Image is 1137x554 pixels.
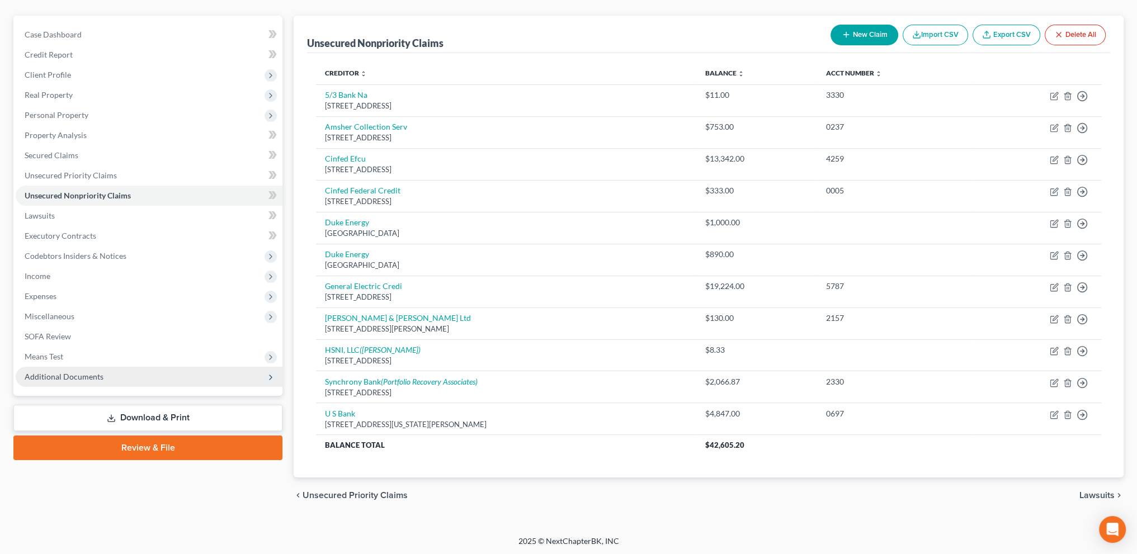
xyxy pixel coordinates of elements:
[16,145,282,165] a: Secured Claims
[16,45,282,65] a: Credit Report
[381,377,478,386] i: (Portfolio Recovery Associates)
[25,110,88,120] span: Personal Property
[325,356,687,366] div: [STREET_ADDRESS]
[875,70,882,77] i: unfold_more
[325,377,478,386] a: Synchrony Bank(Portfolio Recovery Associates)
[705,185,808,196] div: $333.00
[1079,491,1124,500] button: Lawsuits chevron_right
[325,281,402,291] a: General Electric Credi
[831,25,898,45] button: New Claim
[826,153,964,164] div: 4259
[705,441,744,449] span: $42,605.20
[16,165,282,186] a: Unsecured Priority Claims
[25,150,78,160] span: Secured Claims
[25,171,117,180] span: Unsecured Priority Claims
[325,101,687,111] div: [STREET_ADDRESS]
[25,251,126,261] span: Codebtors Insiders & Notices
[16,25,282,45] a: Case Dashboard
[294,491,303,500] i: chevron_left
[325,345,421,354] a: HSNI, LLC([PERSON_NAME])
[325,324,687,334] div: [STREET_ADDRESS][PERSON_NAME]
[826,281,964,292] div: 5787
[826,312,964,324] div: 2157
[705,312,808,324] div: $130.00
[325,260,687,271] div: [GEOGRAPHIC_DATA]
[903,25,968,45] button: Import CSV
[738,70,744,77] i: unfold_more
[360,70,367,77] i: unfold_more
[705,153,808,164] div: $13,342.00
[25,311,74,321] span: Miscellaneous
[25,271,50,281] span: Income
[25,191,131,200] span: Unsecured Nonpriority Claims
[325,419,687,430] div: [STREET_ADDRESS][US_STATE][PERSON_NAME]
[325,217,369,227] a: Duke Energy
[705,376,808,387] div: $2,066.87
[25,231,96,240] span: Executory Contracts
[826,121,964,132] div: 0237
[325,122,407,131] a: Amsher Collection Serv
[826,69,882,77] a: Acct Number unfold_more
[705,408,808,419] div: $4,847.00
[705,121,808,132] div: $753.00
[13,405,282,431] a: Download & Print
[307,36,444,50] div: Unsecured Nonpriority Claims
[325,313,471,323] a: [PERSON_NAME] & [PERSON_NAME] Ltd
[325,228,687,239] div: [GEOGRAPHIC_DATA]
[1115,491,1124,500] i: chevron_right
[1045,25,1106,45] button: Delete All
[325,164,687,175] div: [STREET_ADDRESS]
[973,25,1040,45] a: Export CSV
[826,89,964,101] div: 3330
[325,90,367,100] a: 5/3 Bank Na
[705,217,808,228] div: $1,000.00
[325,249,369,259] a: Duke Energy
[25,90,73,100] span: Real Property
[303,491,408,500] span: Unsecured Priority Claims
[16,186,282,206] a: Unsecured Nonpriority Claims
[705,281,808,292] div: $19,224.00
[705,69,744,77] a: Balance unfold_more
[705,344,808,356] div: $8.33
[325,69,367,77] a: Creditor unfold_more
[25,30,82,39] span: Case Dashboard
[826,376,964,387] div: 2330
[25,332,71,341] span: SOFA Review
[25,50,73,59] span: Credit Report
[25,211,55,220] span: Lawsuits
[325,409,355,418] a: U S Bank
[360,345,421,354] i: ([PERSON_NAME])
[25,291,56,301] span: Expenses
[325,292,687,302] div: [STREET_ADDRESS]
[25,352,63,361] span: Means Test
[16,125,282,145] a: Property Analysis
[1079,491,1115,500] span: Lawsuits
[826,408,964,419] div: 0697
[25,372,103,381] span: Additional Documents
[325,387,687,398] div: [STREET_ADDRESS]
[13,435,282,460] a: Review & File
[16,206,282,226] a: Lawsuits
[316,435,696,455] th: Balance Total
[325,154,366,163] a: Cinfed Efcu
[325,186,400,195] a: Cinfed Federal Credit
[705,89,808,101] div: $11.00
[705,249,808,260] div: $890.00
[25,130,87,140] span: Property Analysis
[325,196,687,207] div: [STREET_ADDRESS]
[325,132,687,143] div: [STREET_ADDRESS]
[16,326,282,347] a: SOFA Review
[16,226,282,246] a: Executory Contracts
[826,185,964,196] div: 0005
[25,70,71,79] span: Client Profile
[1099,516,1126,543] div: Open Intercom Messenger
[294,491,408,500] button: chevron_left Unsecured Priority Claims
